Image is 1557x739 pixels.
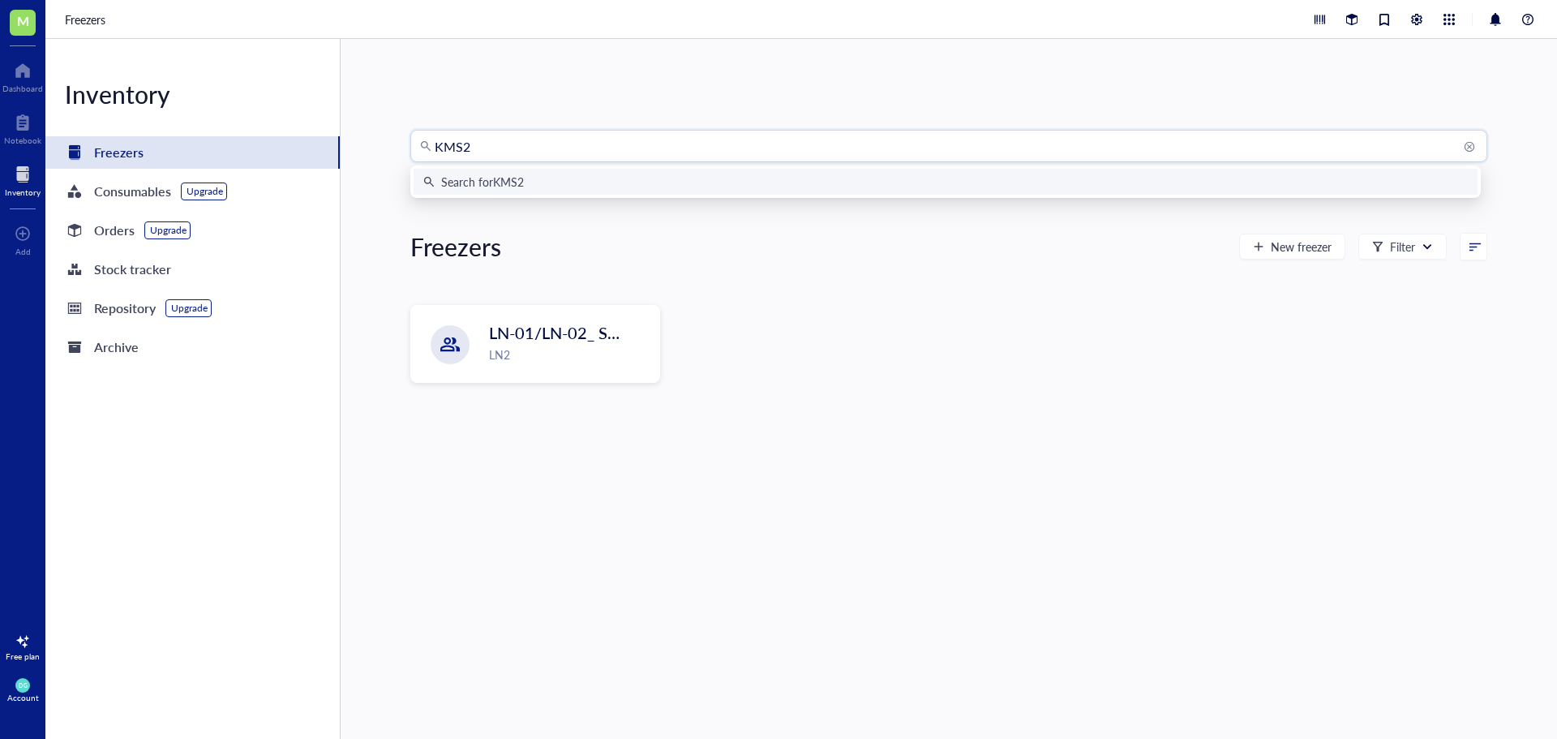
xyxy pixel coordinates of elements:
div: Upgrade [187,185,223,198]
div: Search for KMS2 [441,173,524,191]
div: Freezers [410,230,501,263]
div: Account [7,693,39,702]
a: ConsumablesUpgrade [45,175,340,208]
div: Free plan [6,651,40,661]
div: Filter [1390,238,1415,256]
div: Orders [94,219,135,242]
div: Archive [94,336,139,359]
span: M [17,11,29,31]
span: New freezer [1271,240,1332,253]
a: Freezers [65,11,109,28]
div: Upgrade [171,302,208,315]
div: Dashboard [2,84,43,93]
div: Upgrade [150,224,187,237]
a: Freezers [45,136,340,169]
a: Stock tracker [45,253,340,286]
button: New freezer [1239,234,1345,260]
a: OrdersUpgrade [45,214,340,247]
div: Notebook [4,135,41,145]
div: Add [15,247,31,256]
a: Archive [45,331,340,363]
span: LN-01/LN-02_ SMALL/BIG STORAGE ROOM [489,321,820,344]
div: Repository [94,297,156,320]
a: Notebook [4,110,41,145]
a: RepositoryUpgrade [45,292,340,324]
a: Inventory [5,161,41,197]
div: Inventory [5,187,41,197]
div: Inventory [45,78,340,110]
div: Stock tracker [94,258,171,281]
div: LN2 [489,346,650,363]
div: Freezers [94,141,144,164]
a: Dashboard [2,58,43,93]
div: Consumables [94,180,171,203]
span: DG [19,682,27,689]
